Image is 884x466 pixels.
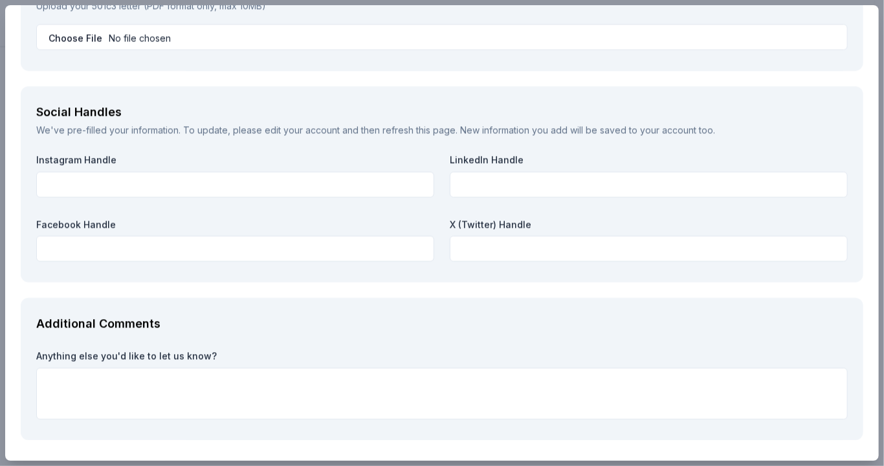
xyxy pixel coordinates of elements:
div: We've pre-filled your information. To update, please and then refresh this page. New information ... [36,122,848,138]
a: edit your account [265,124,340,135]
label: Anything else you'd like to let us know? [36,349,848,362]
label: X (Twitter) Handle [450,218,848,231]
label: LinkedIn Handle [450,153,848,166]
div: Additional Comments [36,313,848,334]
label: Facebook Handle [36,218,434,231]
div: Social Handles [36,102,848,122]
label: Instagram Handle [36,153,434,166]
